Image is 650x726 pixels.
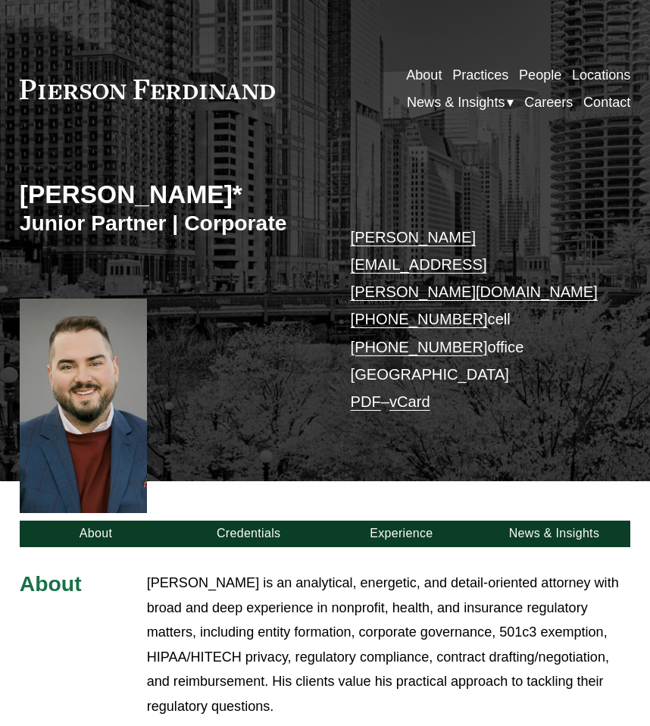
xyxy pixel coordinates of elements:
a: [PHONE_NUMBER] [351,339,488,355]
a: Contact [583,89,630,117]
span: About [20,571,82,596]
span: News & Insights [407,90,505,115]
a: PDF [351,393,381,410]
a: folder dropdown [407,89,514,117]
a: People [519,62,561,89]
p: [PERSON_NAME] is an analytical, energetic, and detail-oriented attorney with broad and deep exper... [147,571,631,718]
a: Careers [524,89,573,117]
a: About [406,62,442,89]
a: [PERSON_NAME][EMAIL_ADDRESS][PERSON_NAME][DOMAIN_NAME] [351,229,598,300]
a: Locations [572,62,630,89]
a: [PHONE_NUMBER] [351,311,488,327]
h2: [PERSON_NAME]* [20,180,325,211]
a: Credentials [172,521,325,547]
a: Practices [452,62,508,89]
a: News & Insights [478,521,631,547]
a: Experience [325,521,478,547]
a: vCard [389,393,430,410]
p: cell office [GEOGRAPHIC_DATA] – [351,224,605,416]
a: About [20,521,173,547]
h3: Junior Partner | Corporate [20,210,325,236]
